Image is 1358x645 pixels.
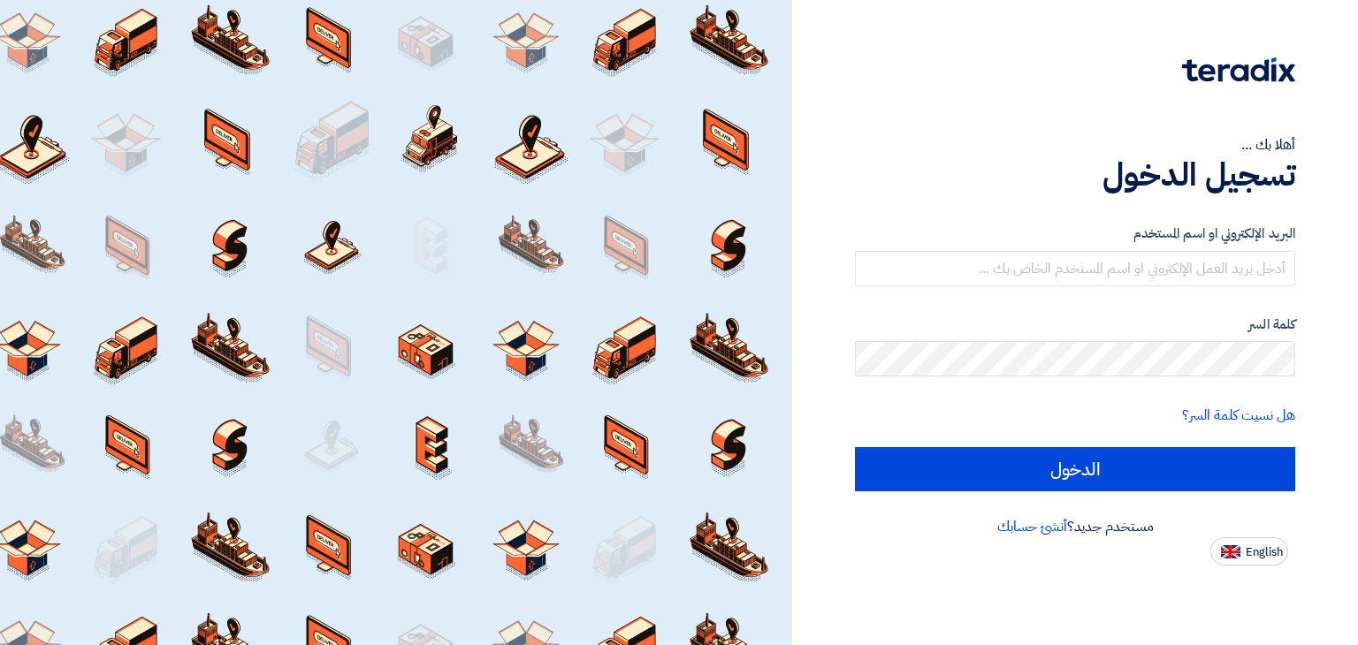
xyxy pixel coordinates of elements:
[997,516,1067,537] a: أنشئ حسابك
[855,251,1295,286] input: أدخل بريد العمل الإلكتروني او اسم المستخدم الخاص بك ...
[1246,546,1283,558] span: English
[855,156,1295,194] h1: تسجيل الدخول
[1221,545,1240,558] img: en-US.png
[855,134,1295,156] div: أهلا بك ...
[855,516,1295,537] div: مستخدم جديد؟
[855,315,1295,335] label: كلمة السر
[1210,537,1288,565] button: English
[1182,57,1295,82] img: Teradix logo
[855,447,1295,491] input: الدخول
[855,224,1295,244] label: البريد الإلكتروني او اسم المستخدم
[1182,405,1295,426] a: هل نسيت كلمة السر؟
